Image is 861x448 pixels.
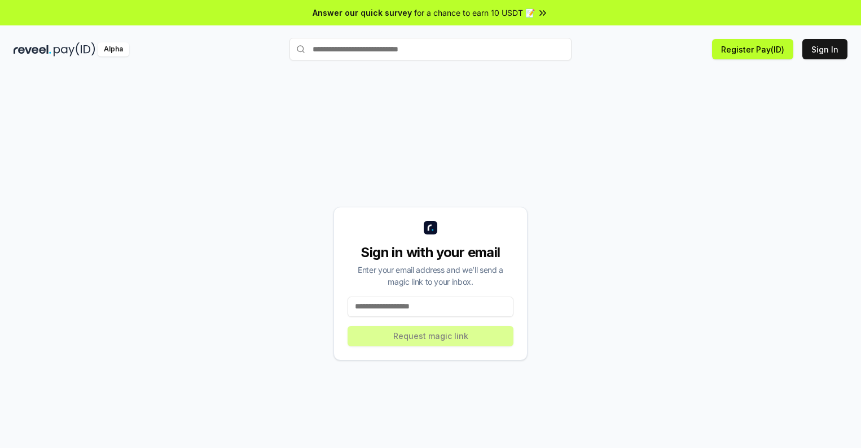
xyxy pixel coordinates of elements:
button: Register Pay(ID) [712,39,793,59]
span: for a chance to earn 10 USDT 📝 [414,7,535,19]
img: pay_id [54,42,95,56]
div: Alpha [98,42,129,56]
div: Sign in with your email [348,243,513,262]
span: Answer our quick survey [313,7,412,19]
div: Enter your email address and we’ll send a magic link to your inbox. [348,264,513,288]
img: reveel_dark [14,42,51,56]
button: Sign In [802,39,847,59]
img: logo_small [424,221,437,234]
